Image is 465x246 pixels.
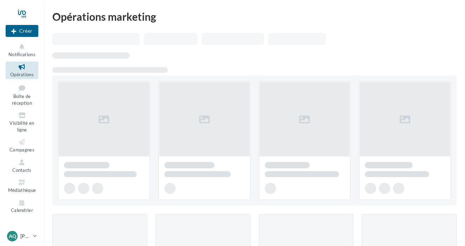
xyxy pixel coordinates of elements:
[6,25,38,37] div: Nouvelle campagne
[6,110,38,134] a: Visibilité en ligne
[6,82,38,108] a: Boîte de réception
[12,93,32,106] span: Boîte de réception
[6,61,38,79] a: Opérations
[6,41,38,59] button: Notifications
[8,52,35,57] span: Notifications
[9,147,34,153] span: Campagnes
[52,11,457,22] div: Opérations marketing
[6,157,38,174] a: Contacts
[20,233,30,240] p: [PERSON_NAME]
[8,187,36,193] span: Médiathèque
[9,120,34,132] span: Visibilité en ligne
[6,229,38,243] a: AQ [PERSON_NAME]
[6,25,38,37] button: Créer
[11,208,33,213] span: Calendrier
[6,198,38,215] a: Calendrier
[9,233,16,240] span: AQ
[6,177,38,194] a: Médiathèque
[6,137,38,154] a: Campagnes
[12,167,32,173] span: Contacts
[10,72,34,77] span: Opérations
